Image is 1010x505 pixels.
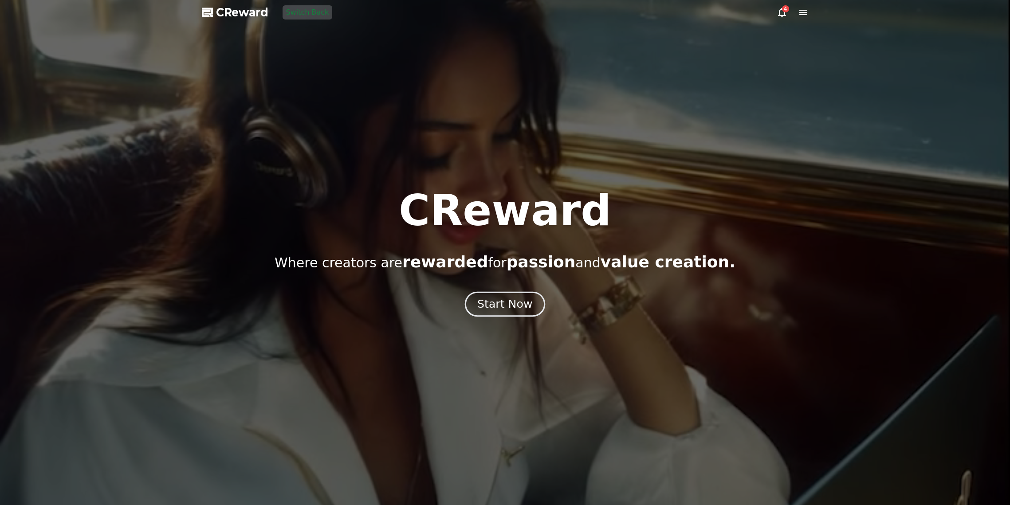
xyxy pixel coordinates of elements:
span: rewarded [402,253,488,271]
p: Where creators are for and [275,253,735,271]
button: Switch Back [283,5,333,20]
h1: CReward [399,189,611,232]
span: CReward [216,5,268,20]
a: Start Now [467,301,543,309]
div: Start Now [477,297,532,312]
div: 4 [782,5,789,12]
span: passion [507,253,576,271]
a: 4 [777,7,787,18]
button: Start Now [465,291,545,317]
span: value creation. [601,253,735,271]
a: CReward [202,5,268,20]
